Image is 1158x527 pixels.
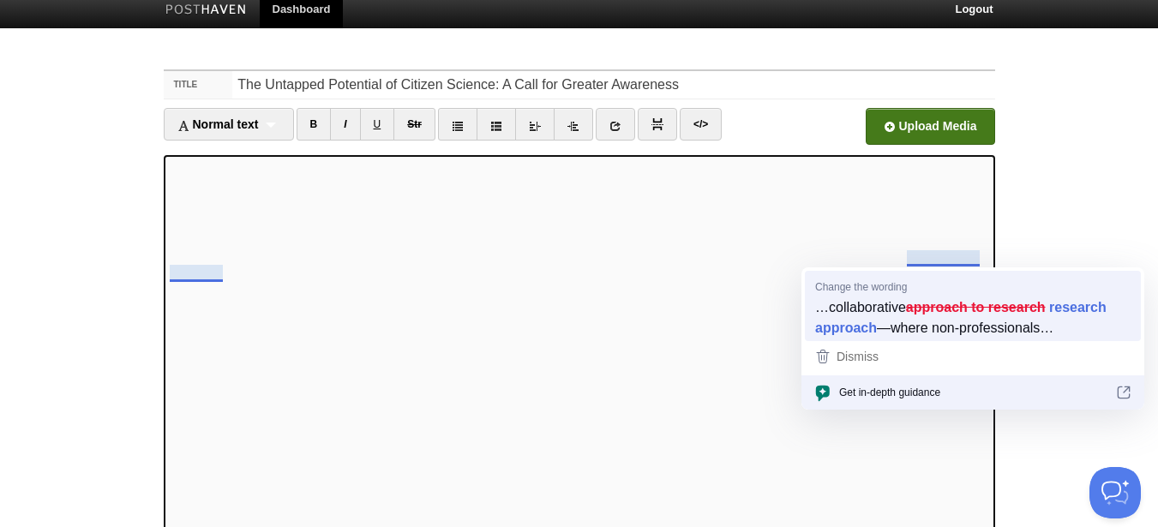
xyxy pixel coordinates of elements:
[651,118,663,130] img: pagebreak-icon.png
[330,108,360,141] a: I
[164,71,233,99] label: Title
[680,108,722,141] a: </>
[1089,467,1141,518] iframe: Help Scout Beacon - Open
[165,4,247,17] img: Posthaven-bar
[393,108,435,141] a: Str
[407,118,422,130] del: Str
[297,108,332,141] a: B
[360,108,395,141] a: U
[177,117,259,131] span: Normal text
